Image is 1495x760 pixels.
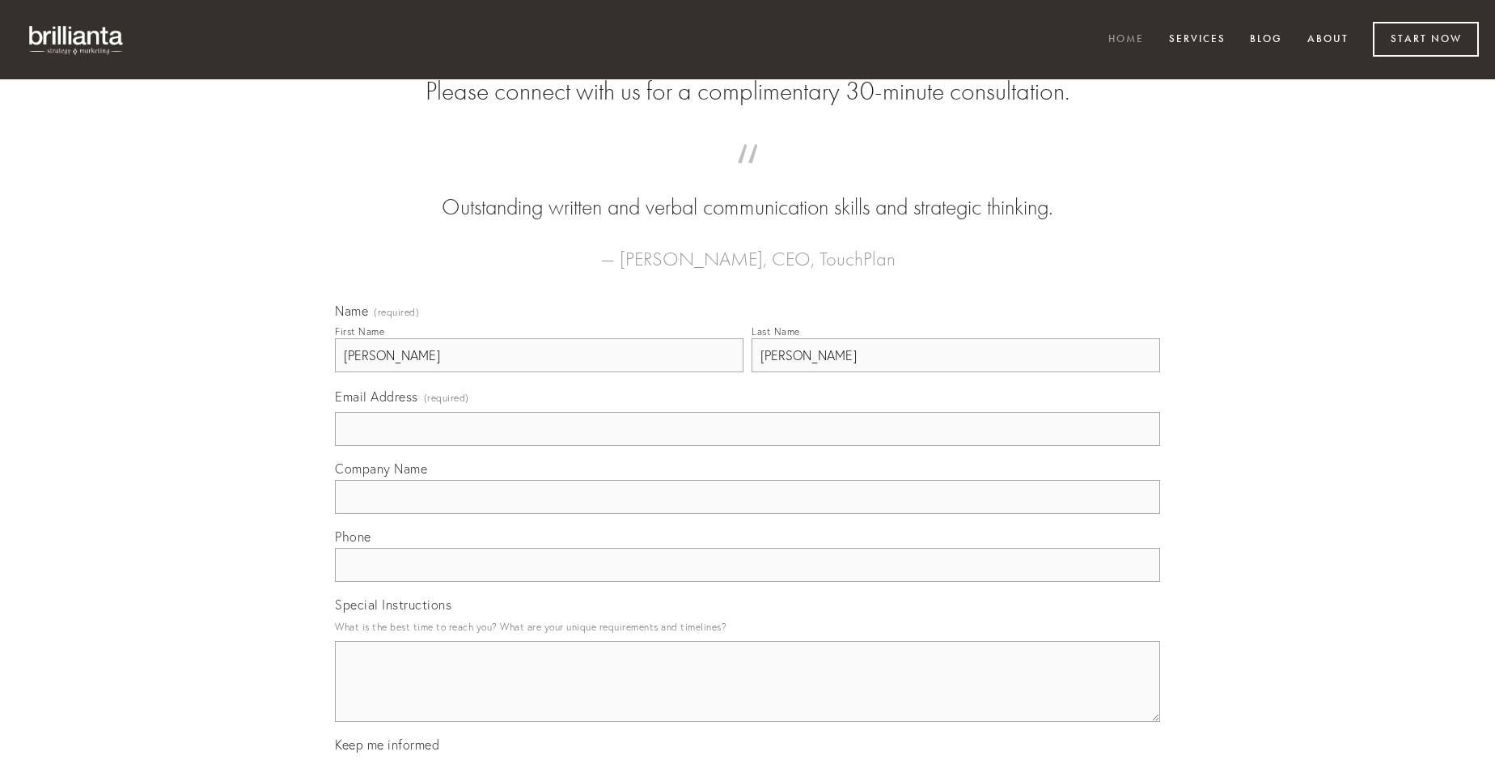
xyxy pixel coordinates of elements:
[1239,27,1293,53] a: Blog
[335,461,427,477] span: Company Name
[361,223,1134,275] figcaption: — [PERSON_NAME], CEO, TouchPlan
[335,325,384,338] div: First Name
[374,308,419,317] span: (required)
[1158,27,1236,53] a: Services
[335,597,451,613] span: Special Instructions
[335,388,418,405] span: Email Address
[335,737,439,753] span: Keep me informed
[335,529,371,545] span: Phone
[424,387,469,409] span: (required)
[335,303,368,319] span: Name
[1297,27,1359,53] a: About
[361,160,1134,223] blockquote: Outstanding written and verbal communication skills and strategic thinking.
[335,76,1160,107] h2: Please connect with us for a complimentary 30-minute consultation.
[1098,27,1154,53] a: Home
[361,160,1134,192] span: “
[16,16,138,63] img: brillianta - research, strategy, marketing
[752,325,800,338] div: Last Name
[335,616,1160,638] p: What is the best time to reach you? What are your unique requirements and timelines?
[1373,22,1479,57] a: Start Now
